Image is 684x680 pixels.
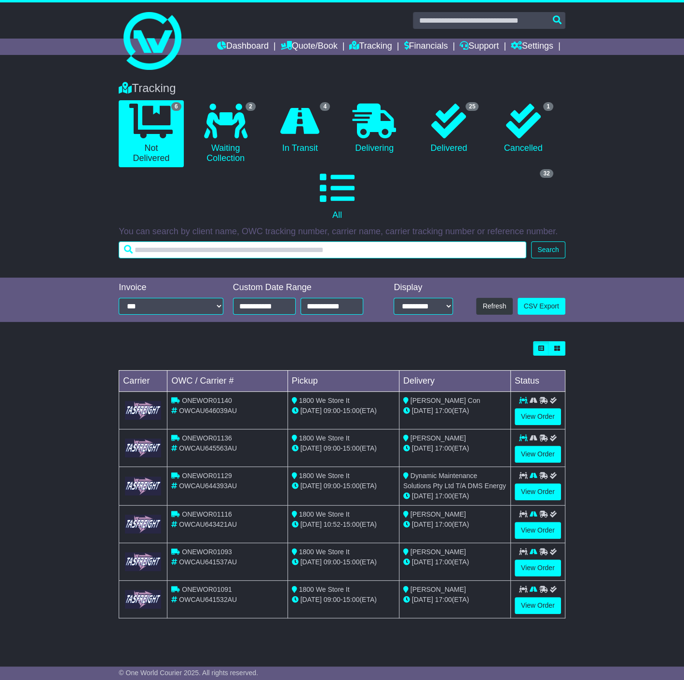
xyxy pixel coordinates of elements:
[119,669,258,677] span: © One World Courier 2025. All rights reserved.
[324,558,341,566] span: 09:00
[491,100,555,157] a: 1 Cancelled
[515,560,561,576] a: View Order
[301,444,322,452] span: [DATE]
[125,477,161,495] img: GetCarrierServiceLogo
[403,443,506,453] div: (ETA)
[412,596,433,603] span: [DATE]
[182,472,232,480] span: ONEWOR01129
[540,169,553,178] span: 32
[324,407,341,414] span: 09:00
[324,596,341,603] span: 09:00
[217,39,269,55] a: Dashboard
[342,444,359,452] span: 15:00
[403,595,506,605] div: (ETA)
[435,444,452,452] span: 17:00
[301,482,322,490] span: [DATE]
[349,39,392,55] a: Tracking
[515,483,561,500] a: View Order
[342,100,407,157] a: Delivering
[119,100,183,167] a: 6 Not Delivered
[179,444,237,452] span: OWCAU645563AU
[320,102,330,111] span: 4
[292,520,395,530] div: - (ETA)
[125,515,161,533] img: GetCarrierServiceLogo
[410,434,466,442] span: [PERSON_NAME]
[435,407,452,414] span: 17:00
[246,102,256,111] span: 2
[182,434,232,442] span: ONEWOR01136
[515,446,561,463] a: View Order
[125,401,161,420] img: GetCarrierServiceLogo
[125,439,161,457] img: GetCarrierServiceLogo
[410,510,466,518] span: [PERSON_NAME]
[299,510,350,518] span: 1800 We Store It
[399,370,510,391] td: Delivery
[301,596,322,603] span: [DATE]
[299,548,350,556] span: 1800 We Store It
[465,102,479,111] span: 25
[299,472,350,480] span: 1800 We Store It
[281,39,338,55] a: Quote/Book
[342,407,359,414] span: 15:00
[125,590,161,609] img: GetCarrierServiceLogo
[292,481,395,491] div: - (ETA)
[460,39,499,55] a: Support
[182,586,232,593] span: ONEWOR01091
[435,558,452,566] span: 17:00
[531,241,565,258] button: Search
[287,370,399,391] td: Pickup
[518,298,565,315] a: CSV Export
[403,557,506,567] div: (ETA)
[125,552,161,571] img: GetCarrierServiceLogo
[301,558,322,566] span: [DATE]
[179,596,237,603] span: OWCAU641532AU
[119,227,565,237] p: You can search by client name, OWC tracking number, carrier name, carrier tracking number or refe...
[403,520,506,530] div: (ETA)
[182,548,232,556] span: ONEWOR01093
[299,586,350,593] span: 1800 We Store It
[515,597,561,614] a: View Order
[403,472,506,490] span: Dynamic Maintenance Solutions Pty Ltd T/A DMS Energy
[435,596,452,603] span: 17:00
[515,408,561,425] a: View Order
[171,102,181,111] span: 6
[182,510,232,518] span: ONEWOR01116
[292,595,395,605] div: - (ETA)
[510,370,565,391] td: Status
[435,492,452,500] span: 17:00
[403,406,506,416] div: (ETA)
[167,370,287,391] td: OWC / Carrier #
[342,482,359,490] span: 15:00
[292,557,395,567] div: - (ETA)
[416,100,481,157] a: 25 Delivered
[292,406,395,416] div: - (ETA)
[233,282,375,293] div: Custom Date Range
[476,298,512,315] button: Refresh
[410,397,480,404] span: [PERSON_NAME] Con
[268,100,332,157] a: 4 In Transit
[301,520,322,528] span: [DATE]
[299,397,350,404] span: 1800 We Store It
[119,282,223,293] div: Invoice
[412,558,433,566] span: [DATE]
[324,482,341,490] span: 09:00
[435,520,452,528] span: 17:00
[119,167,555,224] a: 32 All
[404,39,448,55] a: Financials
[412,520,433,528] span: [DATE]
[511,39,553,55] a: Settings
[179,482,237,490] span: OWCAU644393AU
[182,397,232,404] span: ONEWOR01140
[515,522,561,539] a: View Order
[324,444,341,452] span: 09:00
[114,81,570,95] div: Tracking
[301,407,322,414] span: [DATE]
[403,491,506,501] div: (ETA)
[324,520,341,528] span: 10:52
[412,407,433,414] span: [DATE]
[179,407,237,414] span: OWCAU646039AU
[412,444,433,452] span: [DATE]
[119,370,167,391] td: Carrier
[410,548,466,556] span: [PERSON_NAME]
[342,558,359,566] span: 15:00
